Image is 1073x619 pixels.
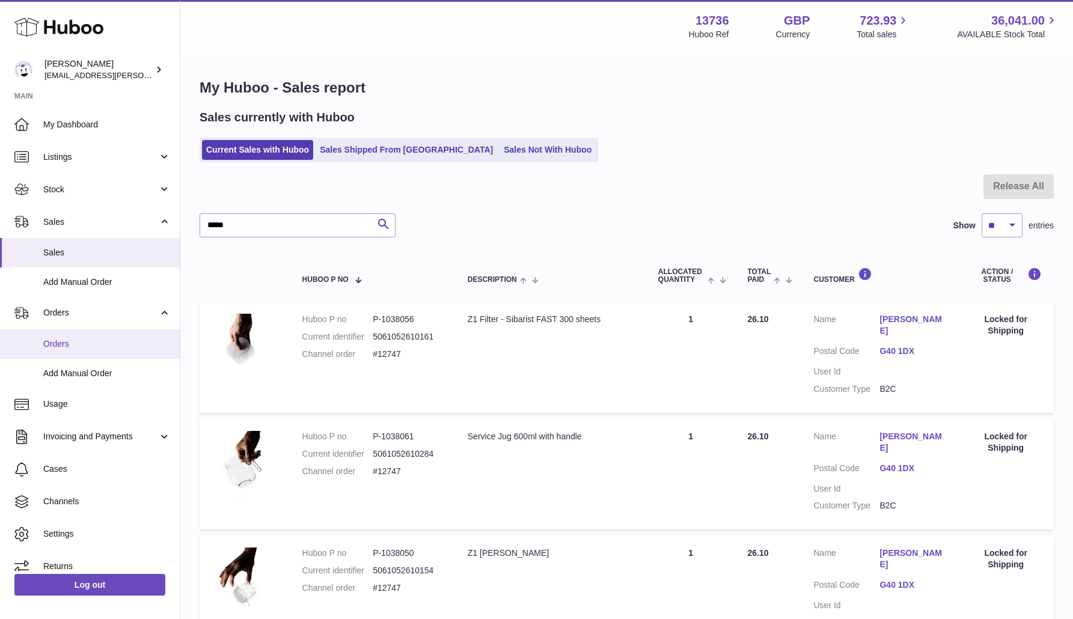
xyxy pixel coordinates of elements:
img: horia@orea.uk [14,61,32,79]
dt: Huboo P no [302,431,373,442]
a: G40 1DX [879,579,946,591]
a: [PERSON_NAME] [879,547,946,570]
dt: Current identifier [302,331,373,343]
span: Total paid [747,268,771,284]
span: My Dashboard [43,119,171,130]
div: [PERSON_NAME] [44,58,153,81]
div: Action / Status [970,267,1042,284]
a: 36,041.00 AVAILABLE Stock Total [957,13,1059,40]
span: [EMAIL_ADDRESS][PERSON_NAME][DOMAIN_NAME] [44,70,241,80]
span: Huboo P no [302,276,349,284]
dt: Huboo P no [302,547,373,559]
span: Cases [43,463,171,475]
a: Sales Shipped From [GEOGRAPHIC_DATA] [316,140,497,160]
a: G40 1DX [879,346,946,357]
img: 137361742779797.png [212,431,272,511]
dd: B2C [879,383,946,395]
span: Orders [43,307,158,319]
a: [PERSON_NAME] [879,431,946,454]
dt: User Id [813,366,879,377]
dt: Huboo P no [302,314,373,325]
dd: 5061052610161 [373,331,444,343]
dt: User Id [813,483,879,495]
dt: Current identifier [302,448,373,460]
span: AVAILABLE Stock Total [957,29,1059,40]
a: 723.93 Total sales [857,13,910,40]
dt: Postal Code [813,579,879,594]
dd: #12747 [373,582,444,594]
a: [PERSON_NAME] [879,314,946,337]
span: Channels [43,496,171,507]
span: Add Manual Order [43,276,171,288]
span: entries [1029,220,1054,231]
div: Locked for Shipping [970,431,1042,454]
dt: Channel order [302,466,373,477]
span: Stock [43,184,158,195]
span: Settings [43,528,171,540]
a: G40 1DX [879,463,946,474]
dt: Name [813,431,879,457]
div: Locked for Shipping [970,547,1042,570]
dd: 5061052610284 [373,448,444,460]
dt: Channel order [302,349,373,360]
dt: Channel order [302,582,373,594]
dd: B2C [879,500,946,511]
h1: My Huboo - Sales report [200,78,1054,97]
div: Z1 Filter - Sibarist FAST 300 sheets [468,314,634,325]
img: 137361742779216.jpeg [212,314,272,394]
span: Orders [43,338,171,350]
h2: Sales currently with Huboo [200,109,355,126]
span: Description [468,276,517,284]
dt: Customer Type [813,500,879,511]
dt: Name [813,314,879,340]
span: 26.10 [747,431,768,441]
span: 36,041.00 [991,13,1045,29]
span: ALLOCATED Quantity [658,268,705,284]
td: 1 [646,419,736,529]
strong: 13736 [695,13,729,29]
dd: P-1038061 [373,431,444,442]
span: 723.93 [860,13,896,29]
dd: P-1038056 [373,314,444,325]
span: Invoicing and Payments [43,431,158,442]
a: Log out [14,574,165,596]
span: Returns [43,561,171,572]
div: Service Jug 600ml with handle [468,431,634,442]
dd: #12747 [373,349,444,360]
span: Sales [43,216,158,228]
a: Current Sales with Huboo [202,140,313,160]
div: Currency [776,29,810,40]
dt: Postal Code [813,463,879,477]
span: Add Manual Order [43,368,171,379]
div: Customer [813,267,946,284]
span: 26.10 [747,314,768,324]
dt: User Id [813,600,879,611]
label: Show [953,220,976,231]
span: Usage [43,398,171,410]
td: 1 [646,302,736,412]
dt: Postal Code [813,346,879,360]
dd: P-1038050 [373,547,444,559]
strong: GBP [784,13,810,29]
dd: #12747 [373,466,444,477]
dt: Current identifier [302,565,373,576]
div: Z1 [PERSON_NAME] [468,547,634,559]
span: Total sales [857,29,910,40]
dt: Customer Type [813,383,879,395]
span: Sales [43,247,171,258]
dd: 5061052610154 [373,565,444,576]
dt: Name [813,547,879,573]
div: Locked for Shipping [970,314,1042,337]
span: 26.10 [747,548,768,558]
a: Sales Not With Huboo [500,140,596,160]
span: Listings [43,151,158,163]
div: Huboo Ref [689,29,729,40]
